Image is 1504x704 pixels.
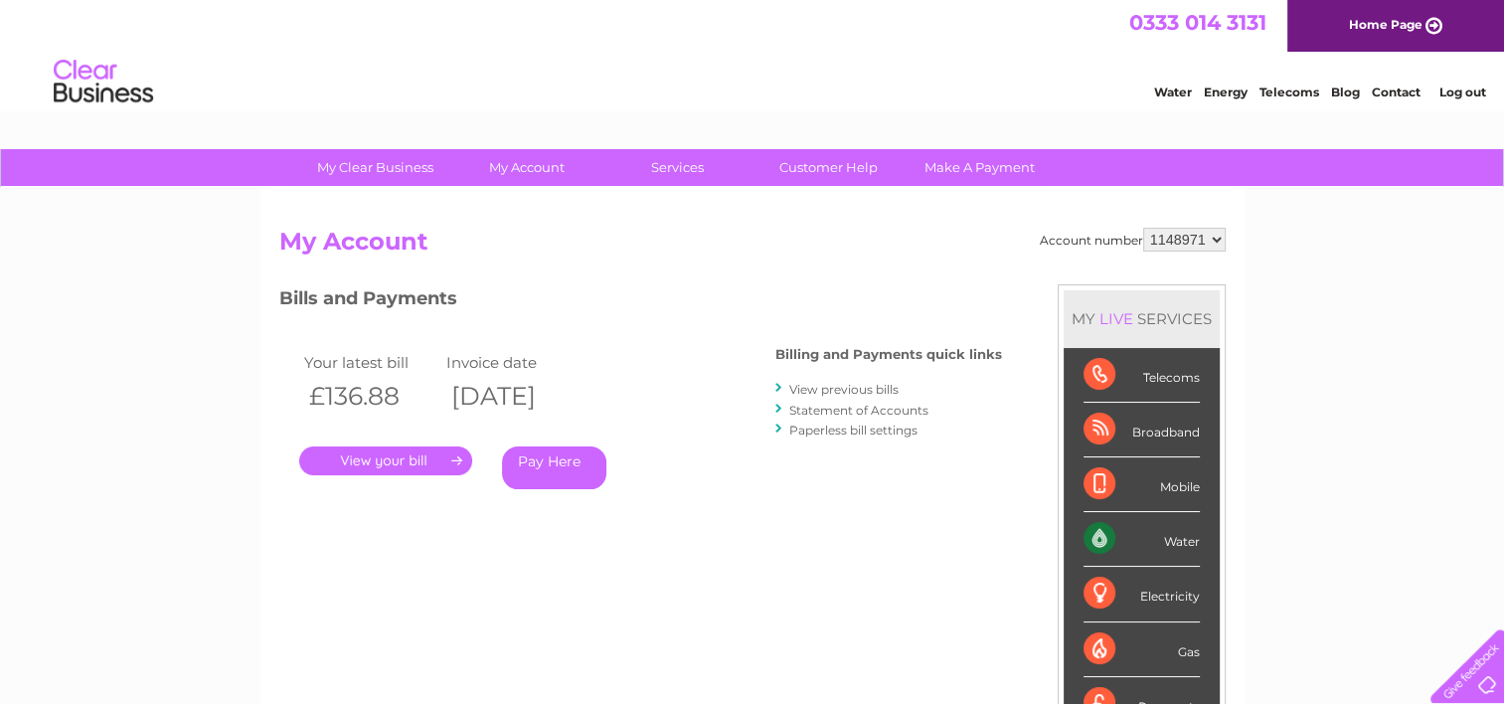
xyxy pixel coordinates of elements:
[1372,85,1420,99] a: Contact
[441,349,585,376] td: Invoice date
[53,52,154,112] img: logo.png
[1129,10,1266,35] a: 0333 014 3131
[1084,622,1200,677] div: Gas
[1154,85,1192,99] a: Water
[1259,85,1319,99] a: Telecoms
[789,403,928,418] a: Statement of Accounts
[299,349,442,376] td: Your latest bill
[1084,403,1200,457] div: Broadband
[775,347,1002,362] h4: Billing and Payments quick links
[747,149,911,186] a: Customer Help
[595,149,759,186] a: Services
[299,446,472,475] a: .
[1084,512,1200,567] div: Water
[444,149,608,186] a: My Account
[502,446,606,489] a: Pay Here
[898,149,1062,186] a: Make A Payment
[1204,85,1248,99] a: Energy
[279,228,1226,265] h2: My Account
[1438,85,1485,99] a: Log out
[283,11,1223,96] div: Clear Business is a trading name of Verastar Limited (registered in [GEOGRAPHIC_DATA] No. 3667643...
[299,376,442,417] th: £136.88
[1331,85,1360,99] a: Blog
[1084,567,1200,621] div: Electricity
[1095,309,1137,328] div: LIVE
[279,284,1002,319] h3: Bills and Payments
[789,382,899,397] a: View previous bills
[293,149,457,186] a: My Clear Business
[1040,228,1226,252] div: Account number
[1064,290,1220,347] div: MY SERVICES
[1084,348,1200,403] div: Telecoms
[789,423,918,438] a: Paperless bill settings
[441,376,585,417] th: [DATE]
[1084,457,1200,512] div: Mobile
